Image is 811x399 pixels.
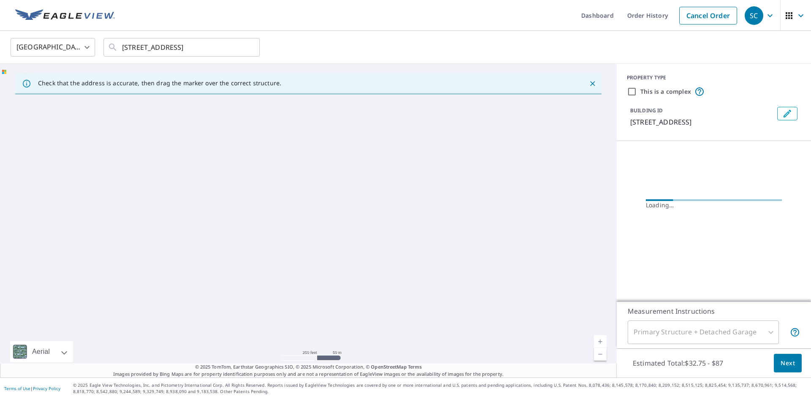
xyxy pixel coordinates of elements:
[30,341,52,362] div: Aerial
[4,386,60,391] p: |
[627,74,801,81] div: PROPERTY TYPE
[745,6,763,25] div: SC
[777,107,797,120] button: Edit building 1
[122,35,242,59] input: Search by address or latitude-longitude
[594,335,607,348] a: Current Level 17, Zoom In
[73,382,807,395] p: © 2025 Eagle View Technologies, Inc. and Pictometry International Corp. All Rights Reserved. Repo...
[195,364,422,371] span: © 2025 TomTom, Earthstar Geographics SIO, © 2025 Microsoft Corporation, ©
[408,364,422,370] a: Terms
[790,327,800,337] span: Your report will include the primary structure and a detached garage if one exists.
[774,354,802,373] button: Next
[594,348,607,361] a: Current Level 17, Zoom Out
[371,364,406,370] a: OpenStreetMap
[33,385,60,391] a: Privacy Policy
[781,358,795,369] span: Next
[630,117,774,127] p: [STREET_ADDRESS]
[626,354,730,372] p: Estimated Total: $32.75 - $87
[646,201,782,209] div: Loading…
[630,107,663,114] p: BUILDING ID
[628,306,800,316] p: Measurement Instructions
[587,78,598,89] button: Close
[640,87,691,96] label: This is a complex
[38,79,281,87] p: Check that the address is accurate, then drag the marker over the correct structure.
[11,35,95,59] div: [GEOGRAPHIC_DATA]
[15,9,115,22] img: EV Logo
[4,385,30,391] a: Terms of Use
[10,341,73,362] div: Aerial
[628,320,779,344] div: Primary Structure + Detached Garage
[679,7,737,24] a: Cancel Order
